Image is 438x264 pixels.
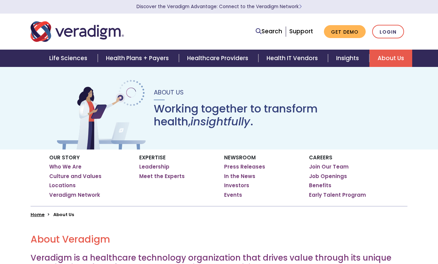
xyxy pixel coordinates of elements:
span: Learn More [299,3,302,10]
a: Who We Are [49,163,81,170]
a: Job Openings [309,173,347,180]
a: About Us [369,50,412,67]
a: Meet the Experts [139,173,185,180]
a: Leadership [139,163,169,170]
a: Insights [328,50,369,67]
span: About Us [154,88,184,96]
h2: About Veradigm [31,234,407,245]
em: insightfully [190,114,250,129]
a: Support [289,27,313,35]
a: Investors [224,182,249,189]
a: Culture and Values [49,173,102,180]
a: Healthcare Providers [179,50,258,67]
a: Home [31,211,44,218]
a: Health Plans + Payers [98,50,179,67]
a: In the News [224,173,255,180]
a: Early Talent Program [309,192,366,198]
a: Health IT Vendors [258,50,328,67]
a: Get Demo [324,25,366,38]
a: Search [256,27,282,36]
a: Locations [49,182,76,189]
a: Login [372,25,404,39]
h1: Working together to transform health, . [154,102,383,128]
a: Events [224,192,242,198]
a: Benefits [309,182,331,189]
a: Life Sciences [41,50,97,67]
a: Press Releases [224,163,265,170]
a: Join Our Team [309,163,349,170]
img: Veradigm logo [31,20,124,43]
a: Discover the Veradigm Advantage: Connect to the Veradigm NetworkLearn More [136,3,302,10]
a: Veradigm Network [49,192,100,198]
